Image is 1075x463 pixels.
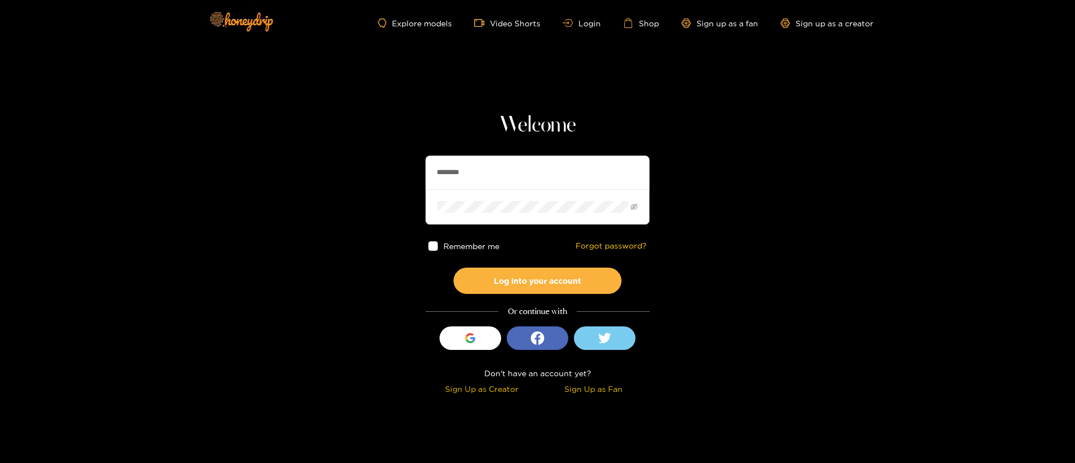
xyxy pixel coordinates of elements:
span: eye-invisible [630,203,638,211]
a: Login [563,19,601,27]
span: Remember me [443,242,499,250]
div: Or continue with [426,305,649,318]
a: Explore models [378,18,452,28]
div: Sign Up as Fan [540,382,647,395]
div: Don't have an account yet? [426,367,649,380]
a: Shop [623,18,659,28]
div: Sign Up as Creator [428,382,535,395]
a: Video Shorts [474,18,540,28]
button: Log into your account [454,268,621,294]
a: Forgot password? [576,241,647,251]
h1: Welcome [426,112,649,139]
a: Sign up as a fan [681,18,758,28]
a: Sign up as a creator [780,18,873,28]
span: video-camera [474,18,490,28]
